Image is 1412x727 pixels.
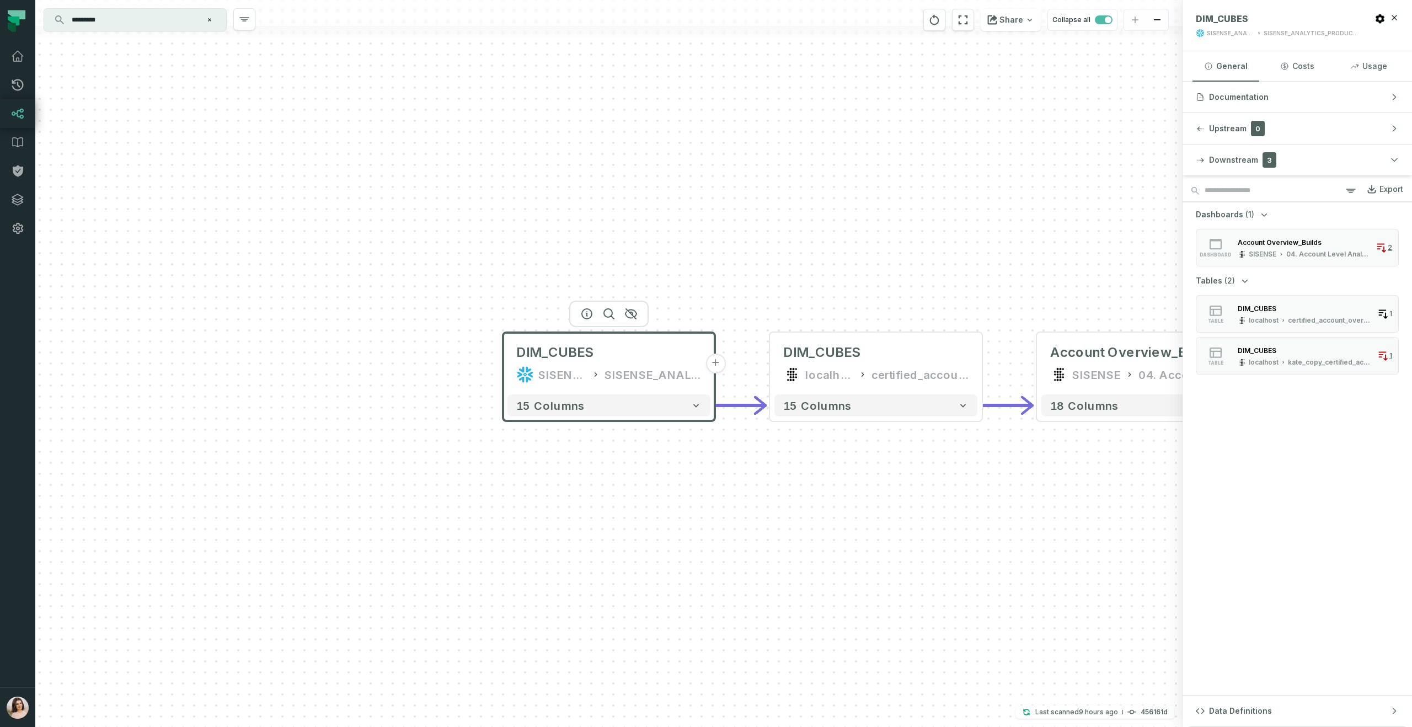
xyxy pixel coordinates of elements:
[1249,250,1276,259] div: SISENSE
[1196,295,1399,333] button: tablelocalhostcertified_account_overview1
[1183,113,1412,144] button: Upstream0
[516,399,585,412] span: 15 columns
[605,366,702,383] div: SISENSE_ANALYTICS_PRODUCTION
[1207,29,1254,38] div: SISENSE_ANALYTICS_PRODUCTION
[1264,51,1330,81] button: Costs
[1238,304,1276,313] div: DIM_CUBES
[1224,275,1235,286] span: (2)
[1183,82,1412,113] button: Documentation
[1249,316,1279,325] div: localhost
[871,366,969,383] div: certified_account_overview
[1209,154,1258,165] span: Downstream
[783,399,852,412] span: 15 columns
[1263,152,1276,168] span: 3
[1389,351,1392,360] span: 1
[1357,181,1403,200] a: Export
[1196,275,1222,286] span: Tables
[204,14,215,25] button: Clear search query
[705,354,725,373] button: +
[1200,252,1232,258] span: dashboard
[1264,29,1359,38] div: SISENSE_ANALYTICS_PRODUCTION
[7,697,29,719] img: avatar of Kateryna Viflinzider
[1079,708,1118,716] relative-time: Oct 2, 2025, 4:32 AM GMT+3
[1047,9,1117,31] button: Collapse all
[1196,337,1399,375] button: tablelocalhostkate_copy_certified_account_overview1
[1196,229,1399,266] button: dashboardSISENSE04. Account Level Analysis2
[1388,243,1392,252] span: 2
[1183,145,1412,175] button: Downstream3
[1238,346,1276,355] div: DIM_CUBES
[1050,344,1218,361] div: Account Overview_Builds
[1141,709,1168,715] h4: 456161d
[1209,123,1247,134] span: Upstream
[516,344,593,361] span: DIM_CUBES
[981,9,1041,31] button: Share
[1208,360,1223,366] span: table
[805,366,854,383] div: localhost
[1249,358,1279,367] div: localhost
[1196,275,1250,286] button: Tables(2)
[1238,238,1322,247] div: Account Overview_Builds
[1138,366,1235,383] div: 04. Account Level Analysis
[1288,316,1373,325] div: certified_account_overview
[1288,358,1373,367] div: kate_copy_certified_account_overview
[1146,9,1168,31] button: zoom out
[1251,121,1265,136] span: 0
[1389,309,1392,318] span: 1
[538,366,587,383] div: SISENSE_ANALYTICS_PRODUCTION
[1335,51,1402,81] button: Usage
[1015,705,1174,719] button: Last scanned[DATE] 04:32:26456161d
[1209,705,1272,717] span: Data Definitions
[1208,318,1223,324] span: table
[1379,184,1403,194] div: Export
[1183,696,1412,726] button: Data Definitions
[1209,92,1269,103] span: Documentation
[1035,707,1118,718] p: Last scanned
[1050,399,1119,412] span: 18 columns
[1192,51,1259,81] button: General
[1196,209,1270,220] button: Dashboards(1)
[1072,366,1121,383] div: SISENSE
[783,344,860,361] div: DIM_CUBES
[1196,209,1243,220] span: Dashboards
[1196,13,1248,24] span: DIM_CUBES
[1245,209,1254,220] span: (1)
[1286,250,1371,259] div: 04. Account Level Analysis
